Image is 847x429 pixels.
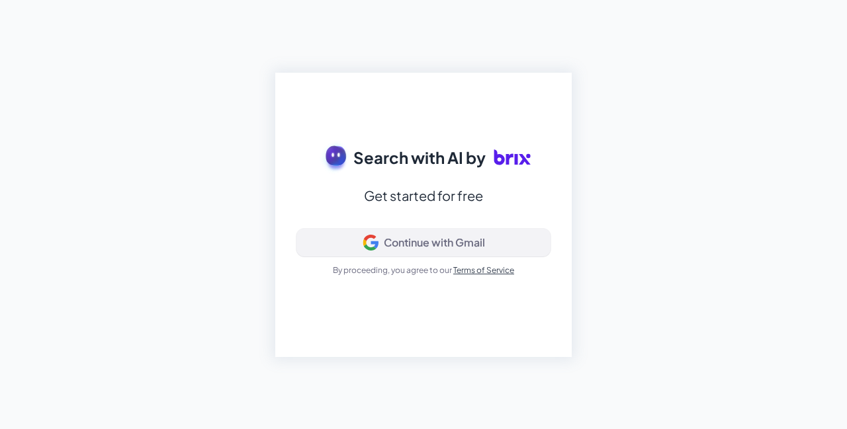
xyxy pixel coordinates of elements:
[333,264,514,276] p: By proceeding, you agree to our
[353,145,486,169] span: Search with AI by
[453,265,514,275] a: Terms of Service
[384,236,485,249] div: Continue with Gmail
[364,184,483,208] div: Get started for free
[296,229,551,256] button: Continue with Gmail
